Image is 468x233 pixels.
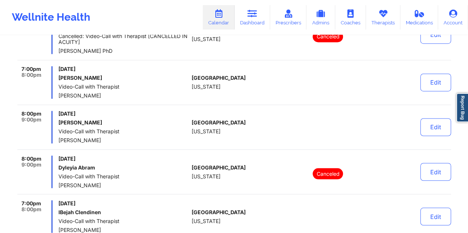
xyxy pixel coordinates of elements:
[191,84,220,90] span: [US_STATE]
[438,5,468,30] a: Account
[400,5,438,30] a: Medications
[58,164,188,170] h6: Dyleyia Abram
[58,33,188,45] span: Cancelled: Video-Call with Therapist [CANCELLED IN ACUITY]
[58,93,188,99] span: [PERSON_NAME]
[58,48,188,54] span: [PERSON_NAME] PhD
[58,66,188,72] span: [DATE]
[420,73,451,91] button: Edit
[313,31,343,42] p: Canceled
[203,5,235,30] a: Calendar
[58,155,188,161] span: [DATE]
[191,75,245,81] span: [GEOGRAPHIC_DATA]
[21,200,41,206] span: 7:00pm
[420,118,451,136] button: Edit
[191,129,220,134] span: [US_STATE]
[191,173,220,179] span: [US_STATE]
[21,117,41,123] span: 9:00pm
[313,168,343,179] p: Canceled
[21,66,41,72] span: 7:00pm
[420,208,451,225] button: Edit
[21,155,41,161] span: 8:00pm
[456,93,468,122] a: Report Bug
[58,218,188,224] span: Video-Call with Therapist
[420,163,451,181] button: Edit
[235,5,270,30] a: Dashboard
[306,5,335,30] a: Admins
[58,75,188,81] h6: [PERSON_NAME]
[58,120,188,126] h6: [PERSON_NAME]
[58,111,188,117] span: [DATE]
[21,161,41,167] span: 9:00pm
[335,5,366,30] a: Coaches
[191,120,245,126] span: [GEOGRAPHIC_DATA]
[191,218,220,224] span: [US_STATE]
[58,84,188,90] span: Video-Call with Therapist
[191,209,245,215] span: [GEOGRAPHIC_DATA]
[366,5,400,30] a: Therapists
[191,164,245,170] span: [GEOGRAPHIC_DATA]
[21,111,41,117] span: 8:00pm
[420,26,451,44] button: Edit
[58,129,188,134] span: Video-Call with Therapist
[58,137,188,143] span: [PERSON_NAME]
[58,182,188,188] span: [PERSON_NAME]
[58,227,188,233] span: [PERSON_NAME]
[270,5,307,30] a: Prescribers
[21,72,41,78] span: 8:00pm
[58,173,188,179] span: Video-Call with Therapist
[58,200,188,206] span: [DATE]
[191,36,220,42] span: [US_STATE]
[58,209,188,215] h6: IBejah Clendinen
[21,206,41,212] span: 8:00pm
